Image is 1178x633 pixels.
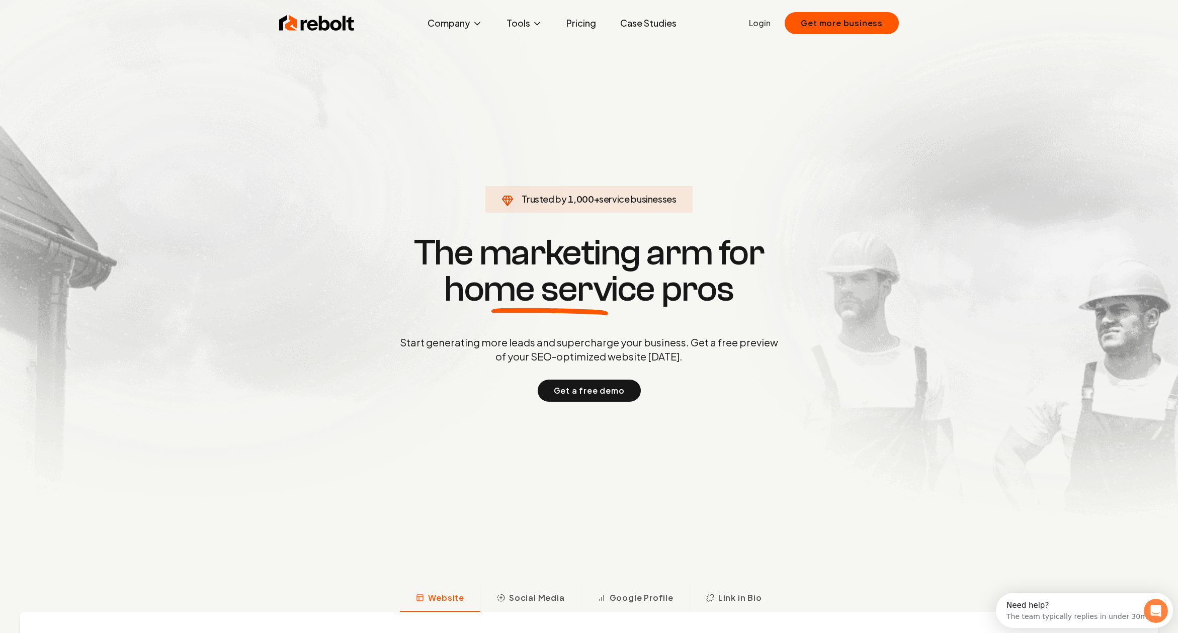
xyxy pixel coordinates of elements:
button: Get a free demo [538,380,641,402]
div: Need help? [11,9,151,17]
img: Rebolt Logo [279,13,355,33]
button: Company [419,13,490,33]
a: Login [749,17,771,29]
span: Website [428,592,464,604]
button: Link in Bio [690,586,778,612]
h1: The marketing arm for pros [348,235,830,307]
span: Social Media [509,592,565,604]
span: service businesses [599,193,677,205]
div: Open Intercom Messenger [4,4,181,32]
span: + [594,193,600,205]
span: Trusted by [522,193,566,205]
button: Social Media [480,586,581,612]
span: Link in Bio [718,592,762,604]
button: Google Profile [581,586,690,612]
iframe: Intercom live chat discovery launcher [996,593,1173,628]
button: Tools [498,13,550,33]
div: The team typically replies in under 30m [11,17,151,27]
a: Case Studies [612,13,685,33]
button: Get more business [785,12,899,34]
p: Start generating more leads and supercharge your business. Get a free preview of your SEO-optimiz... [398,335,780,364]
span: 1,000 [568,192,594,206]
a: Pricing [558,13,604,33]
span: home service [444,271,655,307]
iframe: Intercom live chat [1144,599,1168,623]
button: Website [400,586,480,612]
span: Google Profile [610,592,674,604]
